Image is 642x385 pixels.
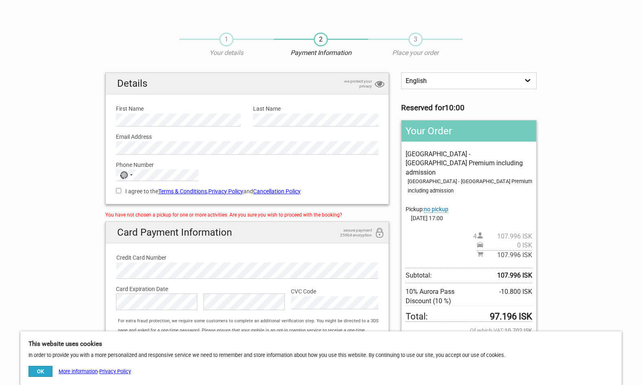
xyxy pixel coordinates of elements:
div: In order to provide you with a more personalized and responsive service we need to remember and s... [20,331,622,385]
a: More information [59,368,98,374]
p: Your details [179,48,274,57]
i: privacy protection [375,79,384,90]
i: 256bit encryption [375,228,384,239]
a: Privacy Policy [208,188,243,195]
span: 4 person(s) [473,232,532,241]
label: Phone Number [116,160,378,169]
span: Subtotal [406,268,532,283]
label: First Name [116,104,241,113]
span: -10.800 ISK [499,287,532,306]
span: we protect your privacy [331,79,372,89]
label: Last Name [253,104,378,113]
a: Privacy Policy [99,368,131,374]
h2: Your Order [402,120,536,142]
label: Card Expiration Date [116,284,378,293]
h3: Reserved for [401,103,537,112]
span: 1 [219,33,234,46]
span: 0 ISK [483,241,532,250]
label: CVC Code [291,287,378,296]
button: Selected country [116,170,137,180]
div: [GEOGRAPHIC_DATA] - [GEOGRAPHIC_DATA] Premium including admission [408,177,532,195]
strong: 97.196 ISK [490,312,532,321]
span: [DATE] 17:00 [406,214,532,223]
h5: This website uses cookies [28,339,614,348]
div: You have not chosen a pickup for one or more activities. Are you sure you wish to proceed with th... [105,210,389,219]
label: Email Address [116,132,378,141]
div: - [28,366,131,377]
span: Pickup: [406,206,448,213]
span: secure payment 256bit encryption [331,228,372,238]
strong: 107.996 ISK [497,271,532,280]
label: I agree to the , and [116,187,378,196]
strong: 10:00 [445,103,465,112]
h2: Card Payment Information [106,222,389,243]
strong: 10.702 ISK [504,326,532,335]
span: Pickup price [477,241,532,250]
p: Place your order [368,48,463,57]
span: Change pickup place [424,206,448,213]
label: Credit Card Number [116,253,378,262]
a: Cancellation Policy [253,188,301,195]
span: Of which VAT: [406,326,532,335]
h2: Details [106,73,389,94]
span: 3 [408,33,423,46]
button: OK [28,366,52,377]
p: Payment Information [274,48,368,57]
a: Terms & Conditions [158,188,207,195]
div: For extra fraud protection, we require some customers to complete an additional verification step... [114,317,389,344]
span: 2 [314,33,328,46]
span: 10% Aurora Pass Discount (10 %) [406,287,482,306]
span: 107.996 ISK [483,251,532,260]
span: Subtotal [477,250,532,260]
span: [GEOGRAPHIC_DATA] - [GEOGRAPHIC_DATA] Premium including admission [406,150,523,176]
span: Total to be paid [406,312,532,322]
span: 107.996 ISK [483,232,532,241]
